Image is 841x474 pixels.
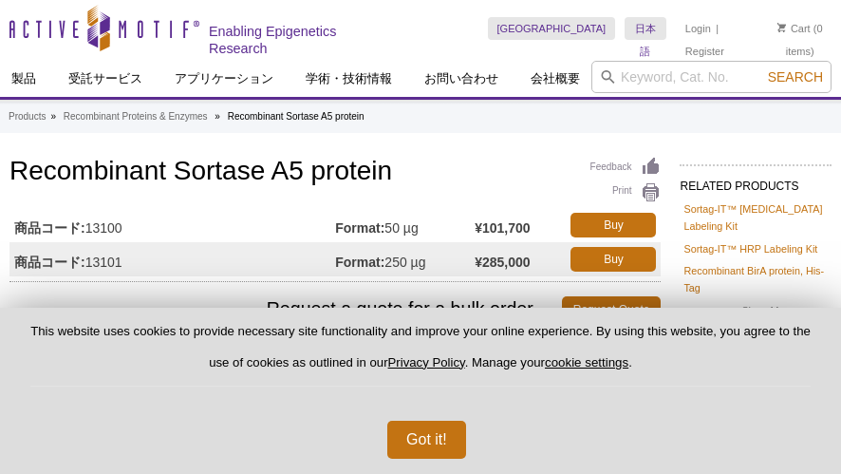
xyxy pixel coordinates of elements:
[50,111,56,122] li: »
[335,219,384,237] strong: Format:
[777,23,786,32] img: Your Cart
[768,69,823,85] span: Search
[30,323,811,387] p: This website uses cookies to provide necessary site functionality and improve your online experie...
[413,61,510,97] a: お問い合わせ
[475,219,530,237] strong: ¥101,700
[9,157,661,189] h1: Recombinant Sortase A5 protein
[388,355,465,370] a: Privacy Policy
[680,164,832,199] h2: RELATED PRODUCTS
[683,302,828,324] a: Show More
[9,296,562,323] span: Request a quote for a bulk order
[570,213,656,237] a: Buy
[685,45,724,58] a: Register
[545,355,628,370] button: cookie settings
[683,262,828,296] a: Recombinant BirA protein, His-Tag
[768,17,832,63] li: (0 items)
[9,208,335,242] td: 13100
[335,208,475,242] td: 50 µg
[64,108,208,125] a: Recombinant Proteins & Enzymes
[335,254,384,271] strong: Format:
[215,111,220,122] li: »
[591,61,832,93] input: Keyword, Cat. No.
[9,108,46,125] a: Products
[294,61,403,97] a: 学術・技術情報
[590,182,662,203] a: Print
[519,61,591,97] a: 会社概要
[209,23,364,57] h2: Enabling Epigenetics Research
[625,17,666,40] a: 日本語
[14,254,85,271] strong: 商品コード:
[777,22,811,35] a: Cart
[163,61,285,97] a: アプリケーション
[683,240,817,257] a: Sortag-IT™ HRP Labeling Kit
[762,68,829,85] button: Search
[387,421,466,459] button: Got it!
[716,17,719,40] li: |
[683,200,828,235] a: Sortag-IT™ [MEDICAL_DATA] Labeling Kit
[570,247,656,272] a: Buy
[590,157,662,178] a: Feedback
[475,254,530,271] strong: ¥285,000
[228,111,364,122] li: Recombinant Sortase A5 protein
[335,242,475,276] td: 250 µg
[14,219,85,237] strong: 商品コード:
[685,22,711,35] a: Login
[57,61,154,97] a: 受託サービス
[9,242,335,276] td: 13101
[562,296,662,323] a: Request Quote
[488,17,616,40] a: [GEOGRAPHIC_DATA]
